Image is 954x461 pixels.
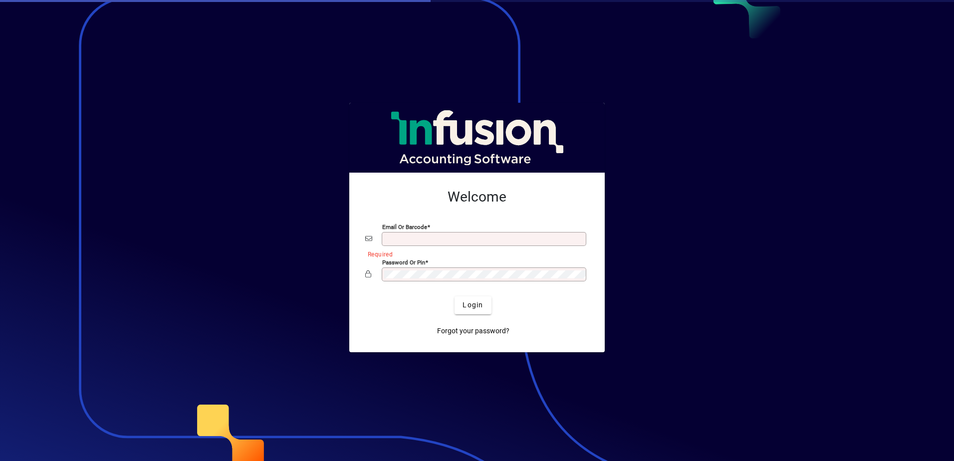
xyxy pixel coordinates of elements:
[382,223,427,230] mat-label: Email or Barcode
[463,300,483,310] span: Login
[368,248,581,259] mat-error: Required
[437,326,509,336] span: Forgot your password?
[433,322,513,340] a: Forgot your password?
[455,296,491,314] button: Login
[382,258,425,265] mat-label: Password or Pin
[365,189,589,206] h2: Welcome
